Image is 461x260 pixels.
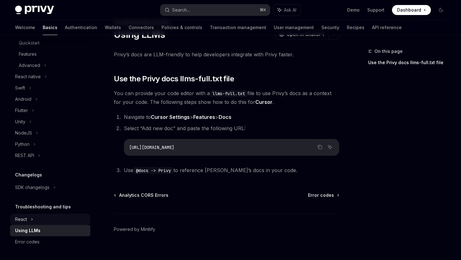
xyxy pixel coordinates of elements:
a: Recipes [347,20,364,35]
div: NodeJS [15,129,32,137]
span: Navigate to > > [124,114,231,120]
img: dark logo [15,6,54,14]
a: Features [10,48,90,60]
h5: Changelogs [15,171,42,179]
span: ⌘ K [260,8,266,13]
div: React native [15,73,41,80]
a: API reference [372,20,402,35]
a: User management [274,20,314,35]
button: Ask AI [273,4,301,16]
strong: Docs [219,114,231,120]
span: Dashboard [397,7,421,13]
code: llms-full.txt [210,90,247,97]
a: Dashboard [392,5,431,15]
div: REST API [15,152,34,159]
a: Wallets [105,20,121,35]
a: Using LLMs [10,225,90,236]
div: Features [19,50,37,58]
a: Connectors [129,20,154,35]
div: SDK changelogs [15,184,50,191]
span: Use to reference [PERSON_NAME]’s docs in your code. [124,167,297,173]
div: Search... [172,6,190,14]
div: Flutter [15,107,28,114]
span: You can provide your code editor with a file to use Privy’s docs as a context for your code. The ... [114,89,339,106]
button: Copy the contents from the code block [316,143,324,151]
button: Toggle dark mode [436,5,446,15]
span: Select “Add new doc” and paste the following URL: [124,125,246,131]
div: Advanced [19,62,40,69]
span: Use the Privy docs llms-full.txt file [114,74,234,84]
a: Cursor [255,99,273,105]
a: Basics [43,20,57,35]
div: Python [15,140,29,148]
button: Ask AI [326,143,334,151]
div: Error codes [15,238,40,246]
a: Welcome [15,20,35,35]
span: Error codes [308,192,334,198]
span: [URL][DOMAIN_NAME] [129,145,174,150]
a: Error codes [10,236,90,247]
a: Error codes [308,192,339,198]
a: Use the Privy docs llms-full.txt file [368,58,451,68]
strong: Features [193,114,215,120]
a: Support [367,7,384,13]
strong: Cursor Settings [151,114,190,120]
a: Transaction management [210,20,266,35]
a: Powered by Mintlify [114,226,155,232]
a: Demo [347,7,360,13]
span: Privy’s docs are LLM-friendly to help developers integrate with Privy faster. [114,50,339,59]
button: Search...⌘K [160,4,270,16]
a: Security [321,20,339,35]
div: Android [15,95,31,103]
a: Authentication [65,20,97,35]
h5: Troubleshooting and tips [15,203,71,211]
div: Unity [15,118,25,125]
div: React [15,216,27,223]
div: Using LLMs [15,227,40,234]
span: Ask AI [284,7,296,13]
code: @docs -> Privy [133,167,173,174]
div: Swift [15,84,25,92]
span: Analytics CORS Errors [119,192,168,198]
span: On this page [374,48,403,55]
a: Policies & controls [162,20,202,35]
a: Analytics CORS Errors [114,192,168,198]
